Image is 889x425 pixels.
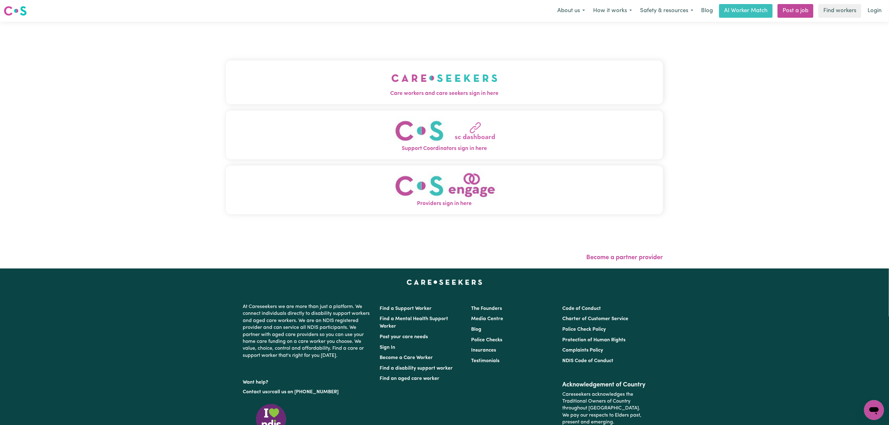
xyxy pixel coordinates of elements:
[778,4,813,18] a: Post a job
[243,390,268,395] a: Contact us
[380,355,433,360] a: Become a Care Worker
[380,345,395,350] a: Sign In
[243,386,372,398] p: or
[4,5,27,16] img: Careseekers logo
[562,381,646,389] h2: Acknowledgement of Country
[226,90,663,98] span: Care workers and care seekers sign in here
[471,316,503,321] a: Media Centre
[562,358,613,363] a: NDIS Code of Conduct
[818,4,861,18] a: Find workers
[589,4,636,17] button: How it works
[226,145,663,153] span: Support Coordinators sign in here
[4,4,27,18] a: Careseekers logo
[380,306,432,311] a: Find a Support Worker
[380,366,453,371] a: Find a disability support worker
[636,4,697,17] button: Safety & resources
[553,4,589,17] button: About us
[226,110,663,159] button: Support Coordinators sign in here
[380,334,428,339] a: Post your care needs
[226,60,663,104] button: Care workers and care seekers sign in here
[864,4,885,18] a: Login
[407,280,482,285] a: Careseekers home page
[380,376,440,381] a: Find an aged care worker
[562,327,606,332] a: Police Check Policy
[471,338,502,343] a: Police Checks
[719,4,773,18] a: AI Worker Match
[243,376,372,386] p: Want help?
[562,338,625,343] a: Protection of Human Rights
[471,358,499,363] a: Testimonials
[471,327,481,332] a: Blog
[562,348,603,353] a: Complaints Policy
[562,316,628,321] a: Charter of Customer Service
[562,306,601,311] a: Code of Conduct
[226,200,663,208] span: Providers sign in here
[243,301,372,362] p: At Careseekers we are more than just a platform. We connect individuals directly to disability su...
[471,348,496,353] a: Insurances
[697,4,717,18] a: Blog
[380,316,448,329] a: Find a Mental Health Support Worker
[864,400,884,420] iframe: Button to launch messaging window, conversation in progress
[226,166,663,214] button: Providers sign in here
[471,306,502,311] a: The Founders
[587,255,663,261] a: Become a partner provider
[272,390,339,395] a: call us on [PHONE_NUMBER]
